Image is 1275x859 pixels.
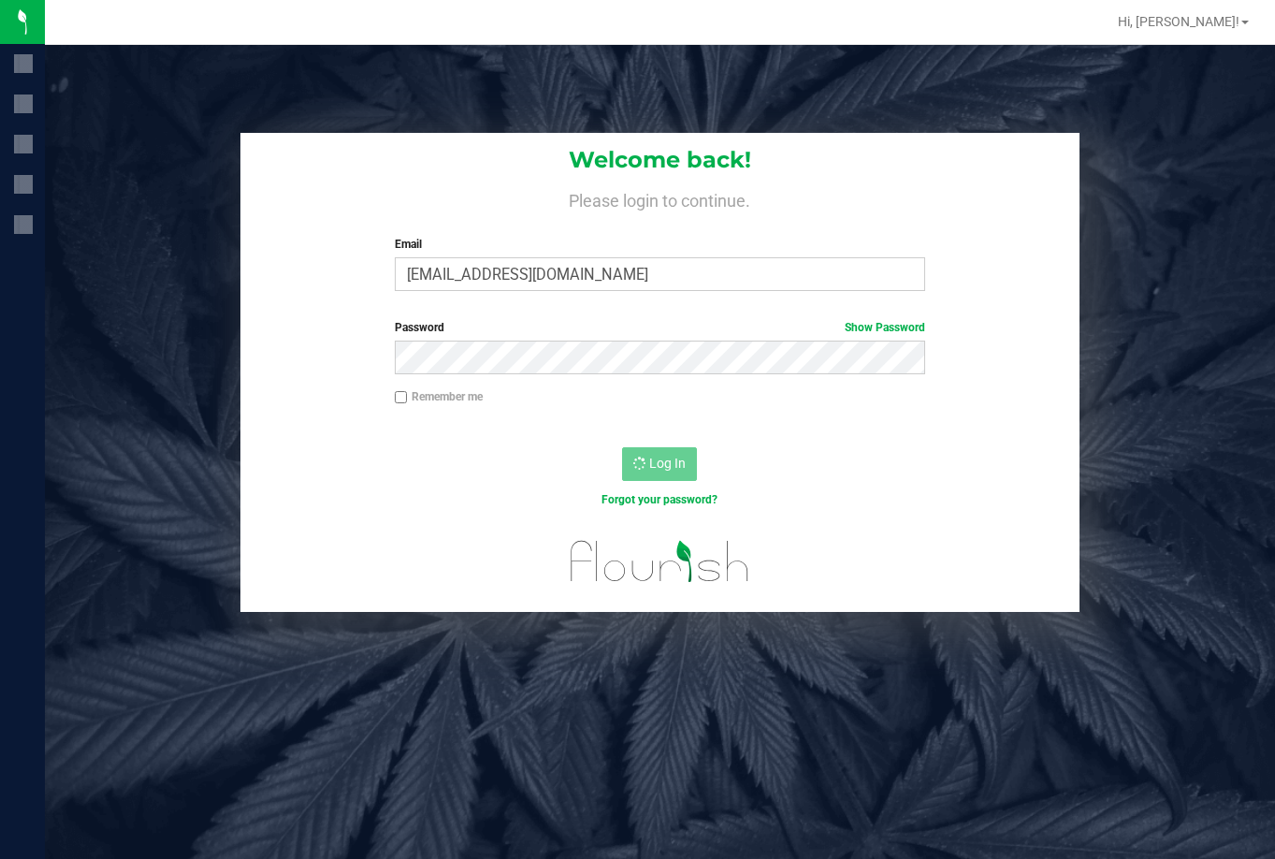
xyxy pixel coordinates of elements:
[555,528,764,595] img: flourish_logo.svg
[395,321,444,334] span: Password
[395,388,483,405] label: Remember me
[240,148,1079,172] h1: Welcome back!
[845,321,925,334] a: Show Password
[649,456,686,471] span: Log In
[622,447,697,481] button: Log In
[601,493,717,506] a: Forgot your password?
[1118,14,1239,29] span: Hi, [PERSON_NAME]!
[240,187,1079,210] h4: Please login to continue.
[395,391,408,404] input: Remember me
[395,236,926,253] label: Email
